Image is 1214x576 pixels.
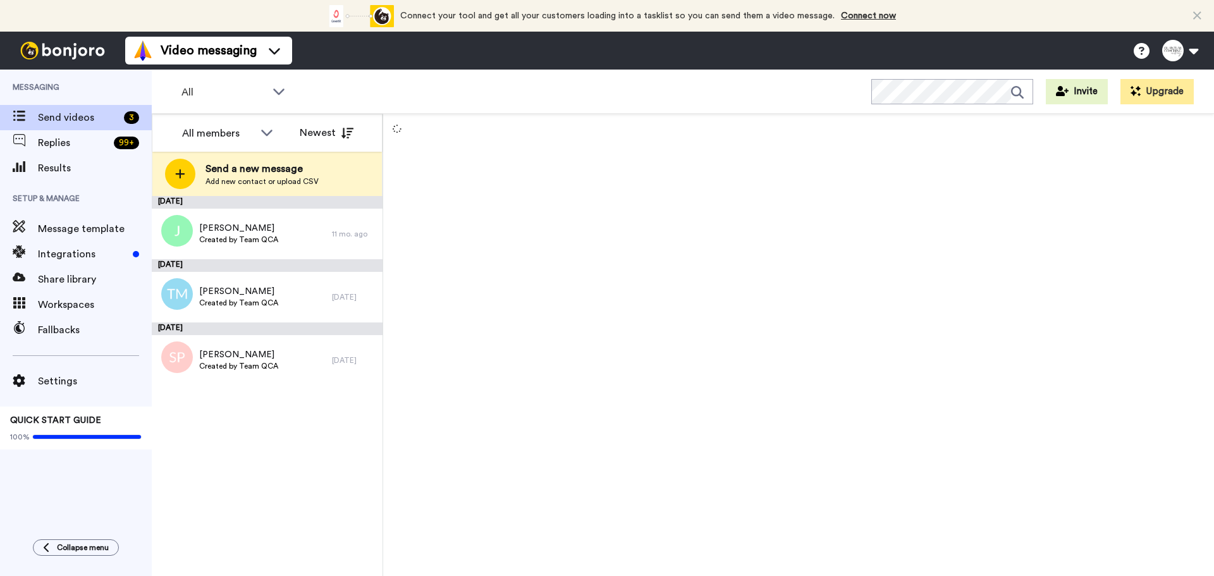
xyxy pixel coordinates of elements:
span: Created by Team QCA [199,235,278,245]
span: Results [38,161,152,176]
img: vm-color.svg [133,40,153,61]
span: Fallbacks [38,322,152,338]
div: [DATE] [152,322,383,335]
span: [PERSON_NAME] [199,285,278,298]
span: Video messaging [161,42,257,59]
div: animation [324,5,394,27]
span: Created by Team QCA [199,298,278,308]
span: Share library [38,272,152,287]
div: 3 [124,111,139,124]
a: Connect now [841,11,896,20]
div: [DATE] [152,196,383,209]
span: Message template [38,221,152,236]
span: [PERSON_NAME] [199,348,278,361]
img: sp.png [161,341,193,373]
button: Upgrade [1120,79,1194,104]
div: All members [182,126,254,141]
span: Integrations [38,247,128,262]
div: [DATE] [152,259,383,272]
span: Workspaces [38,297,152,312]
button: Collapse menu [33,539,119,556]
span: Send a new message [205,161,319,176]
div: 99 + [114,137,139,149]
span: Connect your tool and get all your customers loading into a tasklist so you can send them a video... [400,11,835,20]
span: Settings [38,374,152,389]
img: j.png [161,215,193,247]
span: QUICK START GUIDE [10,416,101,425]
span: Replies [38,135,109,150]
img: tm.png [161,278,193,310]
span: 100% [10,432,30,442]
div: 11 mo. ago [332,229,376,239]
span: Send videos [38,110,119,125]
span: All [181,85,266,100]
div: [DATE] [332,355,376,365]
span: [PERSON_NAME] [199,222,278,235]
button: Newest [290,120,363,145]
span: Collapse menu [57,542,109,553]
span: Add new contact or upload CSV [205,176,319,187]
img: bj-logo-header-white.svg [15,42,110,59]
div: [DATE] [332,292,376,302]
span: Created by Team QCA [199,361,278,371]
button: Invite [1046,79,1108,104]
